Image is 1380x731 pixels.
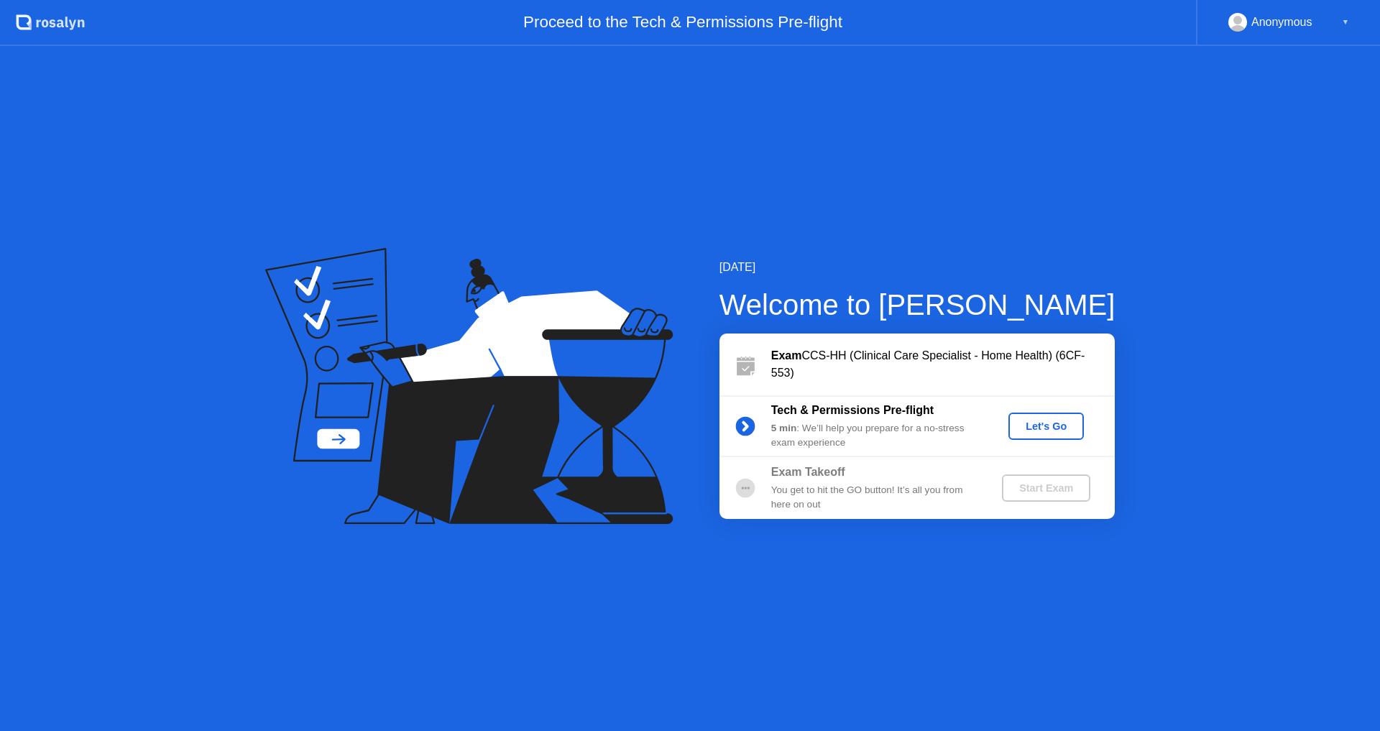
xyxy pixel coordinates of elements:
div: : We’ll help you prepare for a no-stress exam experience [771,421,978,451]
div: Anonymous [1251,13,1312,32]
div: Start Exam [1008,482,1085,494]
button: Start Exam [1002,474,1090,502]
div: Welcome to [PERSON_NAME] [719,283,1115,326]
div: ▼ [1342,13,1349,32]
div: You get to hit the GO button! It’s all you from here on out [771,483,978,512]
div: CCS-HH (Clinical Care Specialist - Home Health) (6CF-553) [771,347,1115,382]
b: 5 min [771,423,797,433]
div: Let's Go [1014,420,1078,432]
button: Let's Go [1008,413,1084,440]
b: Exam Takeoff [771,466,845,478]
b: Exam [771,349,802,362]
div: [DATE] [719,259,1115,276]
b: Tech & Permissions Pre-flight [771,404,934,416]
